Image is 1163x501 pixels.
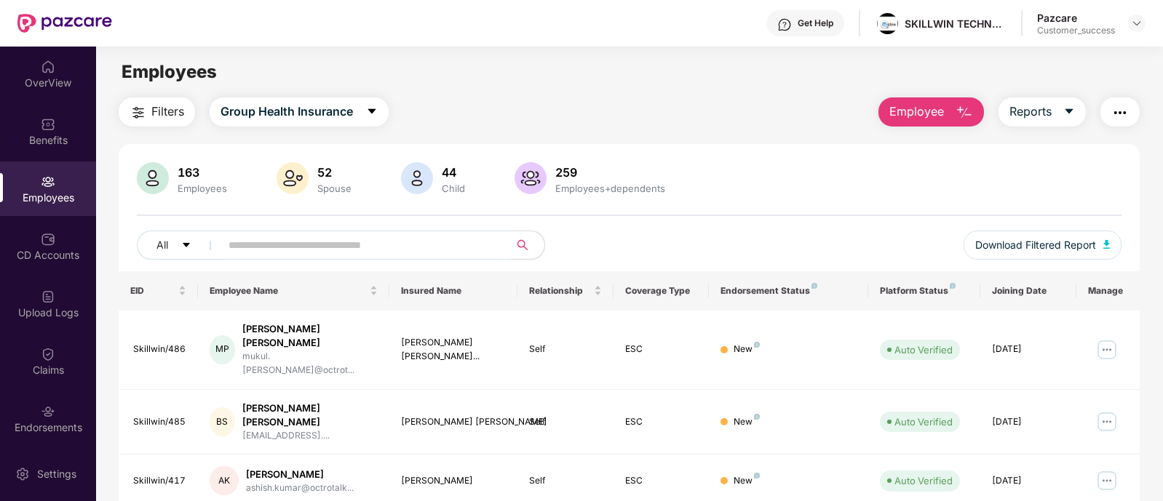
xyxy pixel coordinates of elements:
[529,474,602,488] div: Self
[894,414,953,429] div: Auto Verified
[210,466,239,495] div: AK
[964,231,1122,260] button: Download Filtered Report
[137,231,226,260] button: Allcaret-down
[122,61,217,82] span: Employees
[614,271,710,310] th: Coverage Type
[889,103,944,121] span: Employee
[119,271,199,310] th: EID
[1111,104,1129,121] img: svg+xml;base64,PHN2ZyB4bWxucz0iaHR0cDovL3d3dy53My5vcmcvMjAwMC9zdmciIHdpZHRoPSIyNCIgaGVpZ2h0PSIyNC...
[1103,240,1111,249] img: svg+xml;base64,PHN2ZyB4bWxucz0iaHR0cDovL3d3dy53My5vcmcvMjAwMC9zdmciIHhtbG5zOnhsaW5rPSJodHRwOi8vd3...
[754,342,760,348] img: svg+xml;base64,PHN2ZyB4bWxucz0iaHR0cDovL3d3dy53My5vcmcvMjAwMC9zdmciIHdpZHRoPSI4IiBoZWlnaHQ9IjgiIH...
[314,165,354,180] div: 52
[221,103,353,121] span: Group Health Insurance
[133,342,187,356] div: Skillwin/486
[246,481,354,495] div: ashish.kumar@octrotalk...
[975,237,1096,253] span: Download Filtered Report
[1009,103,1052,121] span: Reports
[175,165,230,180] div: 163
[811,283,817,289] img: svg+xml;base64,PHN2ZyB4bWxucz0iaHR0cDovL3d3dy53My5vcmcvMjAwMC9zdmciIHdpZHRoPSI4IiBoZWlnaHQ9IjgiIH...
[734,415,760,429] div: New
[905,17,1007,31] div: SKILLWIN TECHNOLOGY PRIVATE LIMITED
[625,474,698,488] div: ESC
[754,414,760,420] img: svg+xml;base64,PHN2ZyB4bWxucz0iaHR0cDovL3d3dy53My5vcmcvMjAwMC9zdmciIHdpZHRoPSI4IiBoZWlnaHQ9IjgiIH...
[1095,338,1119,361] img: manageButton
[1095,410,1119,433] img: manageButton
[509,239,537,251] span: search
[15,467,30,481] img: svg+xml;base64,PHN2ZyBpZD0iU2V0dGluZy0yMHgyMCIgeG1sbnM9Imh0dHA6Ly93d3cudzMub3JnLzIwMDAvc3ZnIiB3aW...
[401,162,433,194] img: svg+xml;base64,PHN2ZyB4bWxucz0iaHR0cDovL3d3dy53My5vcmcvMjAwMC9zdmciIHhtbG5zOnhsaW5rPSJodHRwOi8vd3...
[999,97,1086,127] button: Reportscaret-down
[41,232,55,247] img: svg+xml;base64,PHN2ZyBpZD0iQ0RfQWNjb3VudHMiIGRhdGEtbmFtZT0iQ0QgQWNjb3VudHMiIHhtbG5zPSJodHRwOi8vd3...
[389,271,517,310] th: Insured Name
[242,401,378,429] div: [PERSON_NAME] [PERSON_NAME]
[41,60,55,74] img: svg+xml;base64,PHN2ZyBpZD0iSG9tZSIgeG1sbnM9Imh0dHA6Ly93d3cudzMub3JnLzIwMDAvc3ZnIiB3aWR0aD0iMjAiIG...
[894,473,953,488] div: Auto Verified
[734,342,760,356] div: New
[625,415,698,429] div: ESC
[950,283,956,289] img: svg+xml;base64,PHN2ZyB4bWxucz0iaHR0cDovL3d3dy53My5vcmcvMjAwMC9zdmciIHdpZHRoPSI4IiBoZWlnaHQ9IjgiIH...
[156,237,168,253] span: All
[1131,17,1143,29] img: svg+xml;base64,PHN2ZyBpZD0iRHJvcGRvd24tMzJ4MzIiIHhtbG5zPSJodHRwOi8vd3d3LnczLm9yZy8yMDAwL3N2ZyIgd2...
[41,289,55,304] img: svg+xml;base64,PHN2ZyBpZD0iVXBsb2FkX0xvZ3MiIGRhdGEtbmFtZT0iVXBsb2FkIExvZ3MiIHhtbG5zPSJodHRwOi8vd3...
[41,117,55,132] img: svg+xml;base64,PHN2ZyBpZD0iQmVuZWZpdHMiIHhtbG5zPSJodHRwOi8vd3d3LnczLm9yZy8yMDAwL3N2ZyIgd2lkdGg9Ij...
[33,467,81,481] div: Settings
[130,104,147,121] img: svg+xml;base64,PHN2ZyB4bWxucz0iaHR0cDovL3d3dy53My5vcmcvMjAwMC9zdmciIHdpZHRoPSIyNCIgaGVpZ2h0PSIyNC...
[552,165,668,180] div: 259
[1063,105,1075,119] span: caret-down
[17,14,112,33] img: New Pazcare Logo
[625,342,698,356] div: ESC
[175,183,230,194] div: Employees
[877,13,898,34] img: logo.jpg
[210,97,389,127] button: Group Health Insurancecaret-down
[1037,11,1115,25] div: Pazcare
[119,97,195,127] button: Filters
[980,271,1076,310] th: Joining Date
[198,271,389,310] th: Employee Name
[41,175,55,189] img: svg+xml;base64,PHN2ZyBpZD0iRW1wbG95ZWVzIiB4bWxucz0iaHR0cDovL3d3dy53My5vcmcvMjAwMC9zdmciIHdpZHRoPS...
[721,285,857,297] div: Endorsement Status
[529,415,602,429] div: Self
[210,407,234,436] div: BS
[41,347,55,361] img: svg+xml;base64,PHN2ZyBpZD0iQ2xhaW0iIHhtbG5zPSJodHRwOi8vd3d3LnczLm9yZy8yMDAwL3N2ZyIgd2lkdGg9IjIwIi...
[246,468,354,481] div: [PERSON_NAME]
[242,322,378,350] div: [PERSON_NAME] [PERSON_NAME]
[130,285,176,297] span: EID
[509,231,545,260] button: search
[210,285,367,297] span: Employee Name
[439,165,468,180] div: 44
[515,162,547,194] img: svg+xml;base64,PHN2ZyB4bWxucz0iaHR0cDovL3d3dy53My5vcmcvMjAwMC9zdmciIHhtbG5zOnhsaW5rPSJodHRwOi8vd3...
[552,183,668,194] div: Employees+dependents
[242,429,378,443] div: [EMAIL_ADDRESS]....
[754,473,760,478] img: svg+xml;base64,PHN2ZyB4bWxucz0iaHR0cDovL3d3dy53My5vcmcvMjAwMC9zdmciIHdpZHRoPSI4IiBoZWlnaHQ9IjgiIH...
[133,415,187,429] div: Skillwin/485
[401,336,505,364] div: [PERSON_NAME] [PERSON_NAME]...
[1095,469,1119,492] img: manageButton
[242,350,378,377] div: mukul.[PERSON_NAME]@octrot...
[41,404,55,419] img: svg+xml;base64,PHN2ZyBpZD0iRW5kb3JzZW1lbnRzIiB4bWxucz0iaHR0cDovL3d3dy53My5vcmcvMjAwMC9zdmciIHdpZH...
[401,415,505,429] div: [PERSON_NAME] [PERSON_NAME]
[777,17,792,32] img: svg+xml;base64,PHN2ZyBpZD0iSGVscC0zMngzMiIgeG1sbnM9Imh0dHA6Ly93d3cudzMub3JnLzIwMDAvc3ZnIiB3aWR0aD...
[210,335,234,364] div: MP
[529,285,591,297] span: Relationship
[878,97,984,127] button: Employee
[992,474,1065,488] div: [DATE]
[314,183,354,194] div: Spouse
[366,105,378,119] span: caret-down
[151,103,184,121] span: Filters
[1037,25,1115,36] div: Customer_success
[401,474,505,488] div: [PERSON_NAME]
[992,415,1065,429] div: [DATE]
[880,285,969,297] div: Platform Status
[181,240,191,252] span: caret-down
[133,474,187,488] div: Skillwin/417
[277,162,309,194] img: svg+xml;base64,PHN2ZyB4bWxucz0iaHR0cDovL3d3dy53My5vcmcvMjAwMC9zdmciIHhtbG5zOnhsaW5rPSJodHRwOi8vd3...
[137,162,169,194] img: svg+xml;base64,PHN2ZyB4bWxucz0iaHR0cDovL3d3dy53My5vcmcvMjAwMC9zdmciIHhtbG5zOnhsaW5rPSJodHRwOi8vd3...
[1076,271,1140,310] th: Manage
[517,271,614,310] th: Relationship
[956,104,973,121] img: svg+xml;base64,PHN2ZyB4bWxucz0iaHR0cDovL3d3dy53My5vcmcvMjAwMC9zdmciIHhtbG5zOnhsaW5rPSJodHRwOi8vd3...
[798,17,833,29] div: Get Help
[992,342,1065,356] div: [DATE]
[734,474,760,488] div: New
[439,183,468,194] div: Child
[894,342,953,357] div: Auto Verified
